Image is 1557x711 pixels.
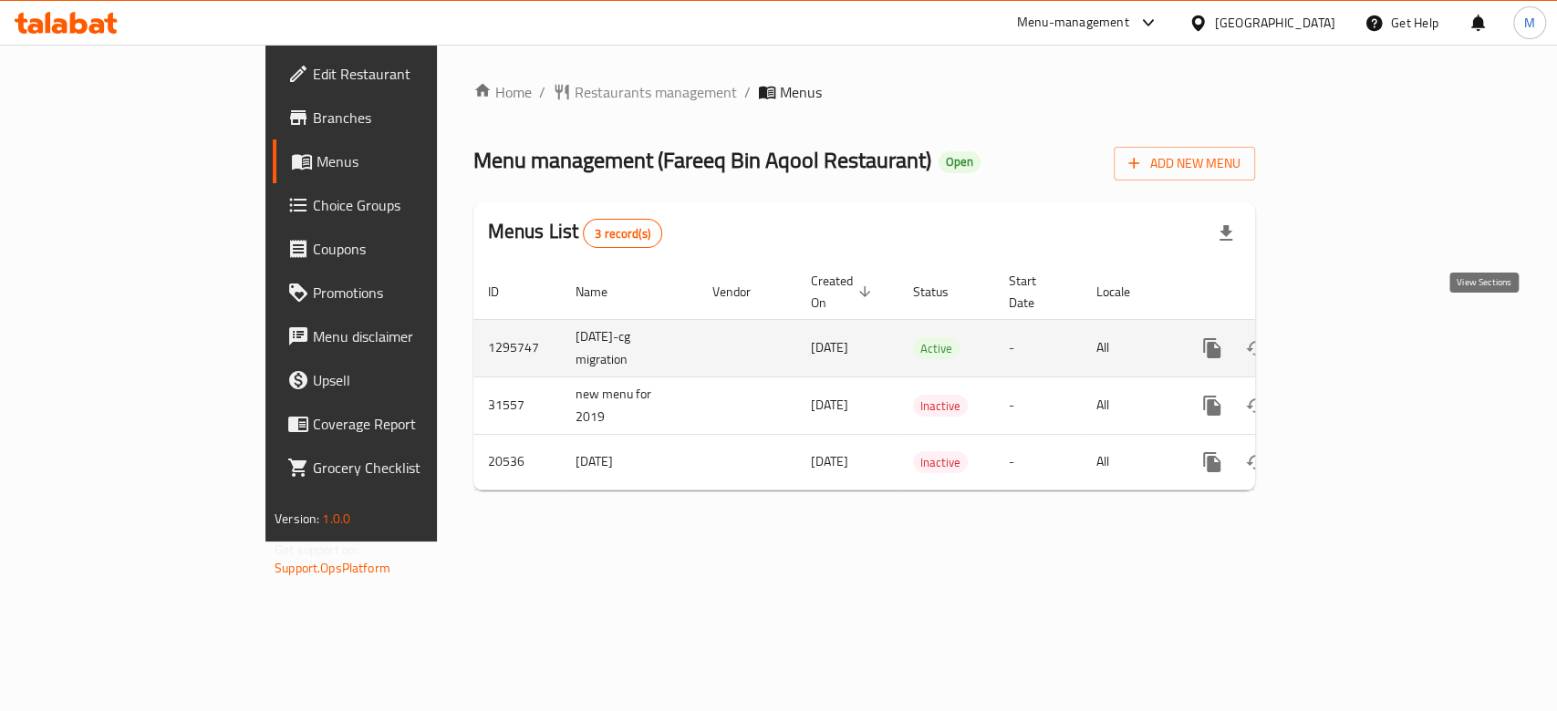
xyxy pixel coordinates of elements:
span: 3 record(s) [584,225,661,242]
span: Status [913,281,972,303]
a: Upsell [273,358,525,402]
a: Menus [273,139,525,183]
li: / [539,81,545,103]
nav: breadcrumb [473,81,1255,103]
div: Total records count [583,219,662,248]
span: Active [913,338,960,359]
a: Choice Groups [273,183,525,227]
td: - [994,319,1082,376]
div: Inactive [913,451,968,473]
h2: Menus List [488,218,662,248]
span: Choice Groups [313,194,511,216]
span: M [1524,13,1535,33]
td: - [994,376,1082,434]
div: Menu-management [1017,12,1129,34]
span: Inactive [913,396,968,417]
span: Inactive [913,452,968,473]
button: more [1190,384,1234,428]
span: Menus [317,150,511,172]
button: Change Status [1234,326,1278,370]
a: Edit Restaurant [273,52,525,96]
a: Restaurants management [553,81,737,103]
span: Locale [1096,281,1154,303]
div: [GEOGRAPHIC_DATA] [1215,13,1335,33]
a: Coverage Report [273,402,525,446]
li: / [744,81,751,103]
div: Active [913,337,960,359]
span: Version: [275,507,319,531]
button: Change Status [1234,440,1278,484]
span: Open [939,154,981,170]
td: - [994,434,1082,489]
span: Menu management ( Fareeq Bin Aqool Restaurant ) [473,139,931,180]
button: more [1190,326,1234,370]
a: Grocery Checklist [273,446,525,489]
span: Edit Restaurant [313,63,511,85]
span: Get support on: [275,538,358,562]
button: Change Status [1234,384,1278,428]
span: Name [576,281,631,303]
span: Coverage Report [313,413,511,435]
td: All [1082,376,1176,434]
td: [DATE] [561,434,698,489]
span: [DATE] [811,449,848,473]
span: [DATE] [811,335,848,359]
span: Menus [780,81,822,103]
span: [DATE] [811,393,848,417]
span: Upsell [313,369,511,391]
span: Promotions [313,282,511,304]
td: All [1082,434,1176,489]
span: Grocery Checklist [313,457,511,479]
span: Menu disclaimer [313,325,511,347]
span: Created On [811,270,877,314]
a: Coupons [273,227,525,271]
div: Open [939,151,981,173]
div: Export file [1204,211,1248,255]
td: All [1082,319,1176,376]
button: more [1190,440,1234,484]
span: Add New Menu [1128,152,1240,175]
span: Start Date [1009,270,1060,314]
span: Vendor [712,281,774,303]
span: Restaurants management [575,81,737,103]
a: Support.OpsPlatform [275,556,390,580]
span: Coupons [313,238,511,260]
th: Actions [1176,264,1380,320]
td: new menu for 2019 [561,376,698,434]
a: Menu disclaimer [273,314,525,358]
span: ID [488,281,523,303]
button: Add New Menu [1114,147,1255,180]
a: Promotions [273,271,525,314]
table: enhanced table [473,264,1380,490]
a: Branches [273,96,525,139]
span: Branches [313,107,511,129]
span: 1.0.0 [322,507,350,531]
td: [DATE]-cg migration [561,319,698,376]
div: Inactive [913,395,968,417]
